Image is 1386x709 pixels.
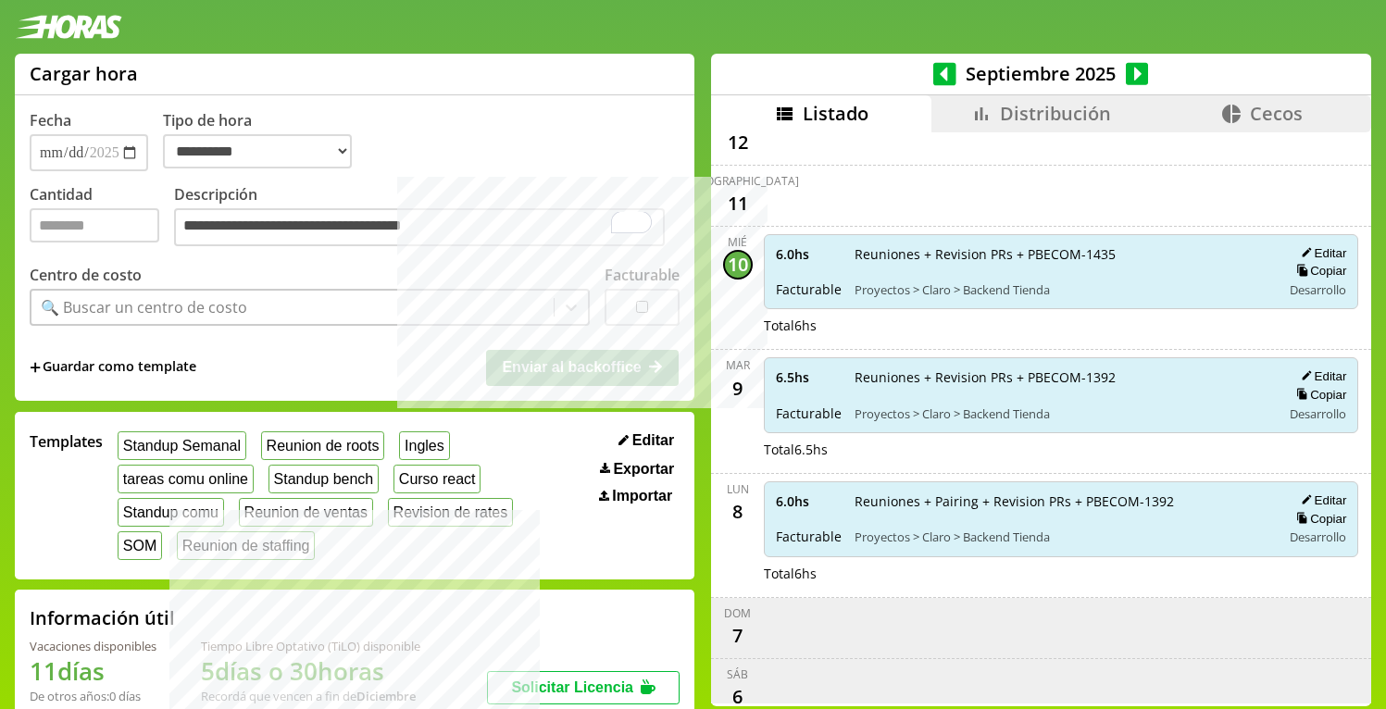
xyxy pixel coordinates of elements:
span: Facturable [776,404,842,422]
span: Reuniones + Revision PRs + PBECOM-1435 [855,245,1269,263]
div: 8 [723,497,753,527]
span: Distribución [1000,101,1111,126]
label: Cantidad [30,184,174,252]
div: 10 [723,250,753,280]
button: Revision de rates [388,498,513,527]
button: SOM [118,531,162,560]
span: Facturable [776,528,842,545]
div: sáb [727,666,748,682]
div: 🔍 Buscar un centro de costo [41,297,247,317]
button: Reunion de staffing [177,531,315,560]
div: De otros años: 0 días [30,688,156,704]
div: lun [727,481,749,497]
div: mar [726,357,750,373]
span: + [30,357,41,378]
div: Tiempo Libre Optativo (TiLO) disponible [201,638,420,654]
button: Standup bench [268,465,379,493]
button: Editar [1295,492,1346,508]
h2: Información útil [30,605,175,630]
button: Curso react [393,465,481,493]
span: 6.0 hs [776,492,842,510]
button: tareas comu online [118,465,254,493]
div: 9 [723,373,753,403]
div: Recordá que vencen a fin de [201,688,420,704]
div: 11 [723,189,753,218]
span: Proyectos > Claro > Backend Tienda [855,529,1269,545]
div: Total 6 hs [764,565,1359,582]
span: Exportar [613,461,674,478]
button: Editar [613,431,680,450]
button: Copiar [1291,387,1346,403]
span: Desarrollo [1290,529,1346,545]
button: Editar [1295,368,1346,384]
span: Septiembre 2025 [956,61,1126,86]
span: Proyectos > Claro > Backend Tienda [855,405,1269,422]
span: Desarrollo [1290,405,1346,422]
button: Standup comu [118,498,224,527]
h1: 11 días [30,654,156,688]
label: Fecha [30,110,71,131]
span: Templates [30,431,103,452]
span: Facturable [776,280,842,298]
span: 6.0 hs [776,245,842,263]
button: Reunion de ventas [239,498,373,527]
input: Cantidad [30,208,159,243]
h1: 5 días o 30 horas [201,654,420,688]
div: Total 6.5 hs [764,441,1359,458]
button: Copiar [1291,511,1346,527]
span: Reuniones + Pairing + Revision PRs + PBECOM-1392 [855,492,1269,510]
span: Importar [612,488,672,504]
span: Cecos [1250,101,1303,126]
span: Solicitar Licencia [511,679,633,695]
button: Ingles [399,431,449,460]
div: Vacaciones disponibles [30,638,156,654]
div: 12 [723,128,753,157]
span: +Guardar como template [30,357,196,378]
div: Total 6 hs [764,317,1359,334]
span: Desarrollo [1290,281,1346,298]
button: Editar [1295,245,1346,261]
div: 7 [723,621,753,651]
span: 6.5 hs [776,368,842,386]
button: Copiar [1291,263,1346,279]
h1: Cargar hora [30,61,138,86]
select: Tipo de hora [163,134,352,168]
button: Standup Semanal [118,431,246,460]
label: Descripción [174,184,680,252]
span: Proyectos > Claro > Backend Tienda [855,281,1269,298]
label: Facturable [605,265,680,285]
label: Tipo de hora [163,110,367,171]
button: Exportar [594,460,680,479]
label: Centro de costo [30,265,142,285]
span: Listado [803,101,868,126]
div: mié [728,234,747,250]
img: logotipo [15,15,122,39]
button: Reunion de roots [261,431,384,460]
span: Reuniones + Revision PRs + PBECOM-1392 [855,368,1269,386]
b: Diciembre [356,688,416,704]
div: [DEMOGRAPHIC_DATA] [677,173,799,189]
button: Solicitar Licencia [487,671,680,704]
div: dom [724,605,751,621]
div: scrollable content [711,132,1371,703]
textarea: To enrich screen reader interactions, please activate Accessibility in Grammarly extension settings [174,208,665,247]
span: Editar [632,432,674,449]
